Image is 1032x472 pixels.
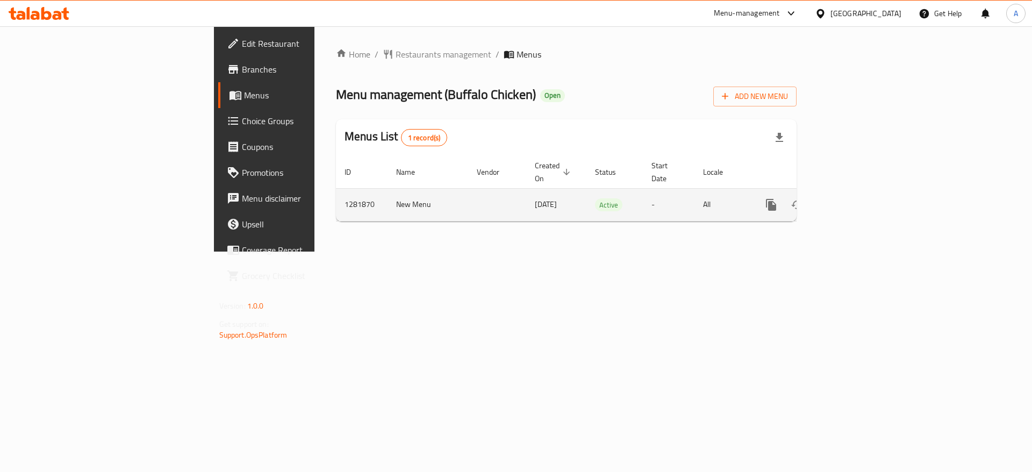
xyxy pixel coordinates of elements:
[401,129,448,146] div: Total records count
[540,91,565,100] span: Open
[496,48,499,61] li: /
[242,140,378,153] span: Coupons
[218,82,386,108] a: Menus
[651,159,682,185] span: Start Date
[714,7,780,20] div: Menu-management
[242,192,378,205] span: Menu disclaimer
[713,87,797,106] button: Add New Menu
[336,156,870,221] table: enhanced table
[345,166,365,178] span: ID
[830,8,901,19] div: [GEOGRAPHIC_DATA]
[758,192,784,218] button: more
[218,263,386,289] a: Grocery Checklist
[388,188,468,221] td: New Menu
[242,166,378,179] span: Promotions
[242,63,378,76] span: Branches
[218,160,386,185] a: Promotions
[402,133,447,143] span: 1 record(s)
[517,48,541,61] span: Menus
[218,185,386,211] a: Menu disclaimer
[750,156,870,189] th: Actions
[218,108,386,134] a: Choice Groups
[703,166,737,178] span: Locale
[540,89,565,102] div: Open
[219,328,288,342] a: Support.OpsPlatform
[345,128,447,146] h2: Menus List
[247,299,264,313] span: 1.0.0
[595,198,622,211] div: Active
[218,211,386,237] a: Upsell
[244,89,378,102] span: Menus
[383,48,491,61] a: Restaurants management
[336,82,536,106] span: Menu management ( Buffalo Chicken )
[595,199,622,211] span: Active
[722,90,788,103] span: Add New Menu
[1014,8,1018,19] span: A
[595,166,630,178] span: Status
[218,237,386,263] a: Coverage Report
[218,134,386,160] a: Coupons
[477,166,513,178] span: Vendor
[643,188,694,221] td: -
[242,244,378,256] span: Coverage Report
[218,31,386,56] a: Edit Restaurant
[242,115,378,127] span: Choice Groups
[766,125,792,151] div: Export file
[218,56,386,82] a: Branches
[242,218,378,231] span: Upsell
[396,48,491,61] span: Restaurants management
[535,197,557,211] span: [DATE]
[219,317,269,331] span: Get support on:
[336,48,797,61] nav: breadcrumb
[694,188,750,221] td: All
[396,166,429,178] span: Name
[242,269,378,282] span: Grocery Checklist
[219,299,246,313] span: Version:
[535,159,574,185] span: Created On
[242,37,378,50] span: Edit Restaurant
[784,192,810,218] button: Change Status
